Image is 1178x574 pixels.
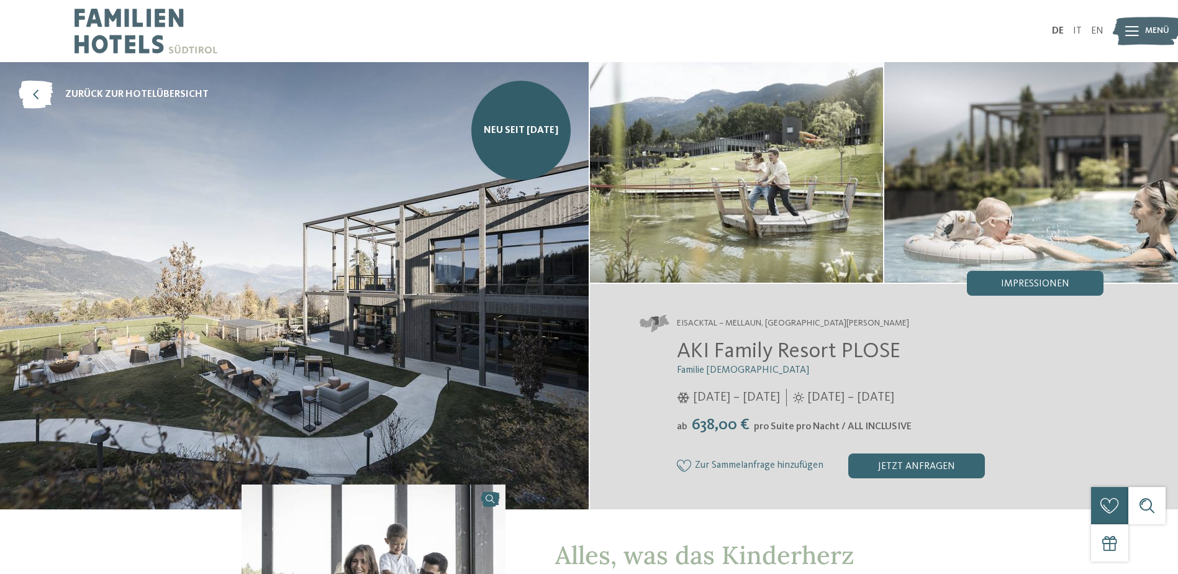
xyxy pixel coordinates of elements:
[693,389,780,406] span: [DATE] – [DATE]
[1073,26,1082,36] a: IT
[848,453,985,478] div: jetzt anfragen
[590,62,884,283] img: AKI: Alles, was das Kinderherz begehrt
[677,317,909,330] span: Eisacktal – Mellaun, [GEOGRAPHIC_DATA][PERSON_NAME]
[1052,26,1064,36] a: DE
[677,340,900,362] span: AKI Family Resort PLOSE
[689,417,753,433] span: 638,00 €
[1145,25,1169,37] span: Menü
[1091,26,1103,36] a: EN
[19,81,209,109] a: zurück zur Hotelübersicht
[484,124,558,137] span: NEU seit [DATE]
[1001,279,1069,289] span: Impressionen
[65,88,209,101] span: zurück zur Hotelübersicht
[754,422,912,432] span: pro Suite pro Nacht / ALL INCLUSIVE
[793,392,804,403] i: Öffnungszeiten im Sommer
[677,422,687,432] span: ab
[677,365,809,375] span: Familie [DEMOGRAPHIC_DATA]
[695,460,823,471] span: Zur Sammelanfrage hinzufügen
[807,389,894,406] span: [DATE] – [DATE]
[884,62,1178,283] img: AKI: Alles, was das Kinderherz begehrt
[677,392,690,403] i: Öffnungszeiten im Winter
